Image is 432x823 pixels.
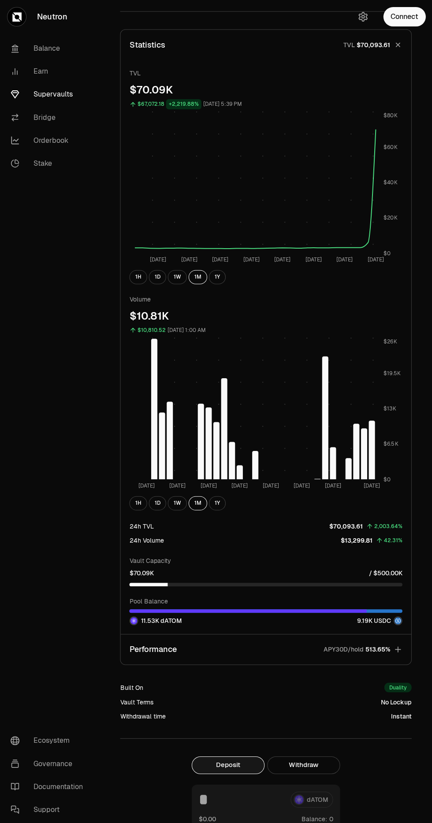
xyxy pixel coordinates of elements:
[149,495,166,509] button: 1D
[129,38,165,51] p: Statistics
[129,567,153,576] p: $70.09K
[363,481,379,488] tspan: [DATE]
[267,755,339,772] button: Withdraw
[4,751,95,774] a: Governance
[4,106,95,129] a: Bridge
[120,710,165,719] div: Withdrawal time
[167,324,205,335] div: [DATE] 1:00 AM
[380,696,411,705] div: No Lockup
[209,269,225,283] button: 1Y
[130,616,137,623] img: dATOM Logo
[328,521,362,529] p: $70,093.61
[138,481,154,488] tspan: [DATE]
[390,710,411,719] div: Instant
[394,616,401,623] img: USDC Logo
[129,535,164,544] div: 24h Volume
[129,308,402,322] div: $10.81K
[383,249,390,256] tspan: $0
[168,495,186,509] button: 1W
[129,521,153,529] div: 24h TVL
[137,99,164,109] div: $67,072.18
[4,774,95,797] a: Documentation
[129,269,147,283] button: 1H
[367,255,383,262] tspan: [DATE]
[383,143,397,150] tspan: $60K
[4,728,95,751] a: Ecosystem
[120,681,143,690] div: Built On
[340,535,372,544] p: $13,299.81
[4,129,95,152] a: Orderbook
[203,99,242,109] div: [DATE] 5:39 PM
[305,255,321,262] tspan: [DATE]
[383,179,397,186] tspan: $40K
[188,495,207,509] button: 1M
[323,644,363,652] p: APY30D/hold
[343,40,354,49] p: TVL
[150,255,166,262] tspan: [DATE]
[188,269,207,283] button: 1M
[129,294,402,303] p: Volume
[243,255,259,262] tspan: [DATE]
[129,68,402,77] p: TVL
[383,439,398,447] tspan: $6.5K
[384,681,411,691] div: Duality
[383,337,396,344] tspan: $26K
[129,495,147,509] button: 1H
[212,255,228,262] tspan: [DATE]
[368,567,402,576] p: / $500.00K
[301,813,327,822] span: Balance:
[324,481,340,488] tspan: [DATE]
[356,40,389,49] span: $70,093.61
[383,534,402,544] div: 42.31%
[231,481,247,488] tspan: [DATE]
[200,481,216,488] tspan: [DATE]
[120,696,153,705] div: Vault Terms
[149,269,166,283] button: 1D
[168,269,186,283] button: 1W
[365,644,389,652] span: 513.65%
[383,7,425,26] button: Connect
[209,495,225,509] button: 1Y
[129,615,181,624] div: 11.53K dATOM
[129,82,402,97] div: $70.09K
[383,112,397,119] tspan: $80K
[169,481,186,488] tspan: [DATE]
[4,60,95,83] a: Earn
[120,30,410,60] button: StatisticsTVL$70,093.61
[120,60,410,632] div: StatisticsTVL$70,093.61
[129,642,176,654] p: Performance
[293,481,309,488] tspan: [DATE]
[4,83,95,106] a: Supervaults
[120,633,410,663] button: PerformanceAPY30D/hold513.65%
[191,755,264,772] button: Deposit
[336,255,352,262] tspan: [DATE]
[274,255,290,262] tspan: [DATE]
[4,152,95,175] a: Stake
[129,596,402,604] p: Pool Balance
[4,797,95,819] a: Support
[4,37,95,60] a: Balance
[356,615,402,624] div: 9.19K USDC
[373,520,402,530] div: 2,003.64%
[383,475,390,482] tspan: $0
[383,369,400,376] tspan: $19.5K
[166,99,201,109] div: +2,219.88%
[198,813,216,822] button: $0.00
[137,324,165,335] div: $10,810.52
[129,555,402,564] p: Vault Capacity
[262,481,279,488] tspan: [DATE]
[383,214,397,221] tspan: $20K
[383,404,395,411] tspan: $13K
[181,255,197,262] tspan: [DATE]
